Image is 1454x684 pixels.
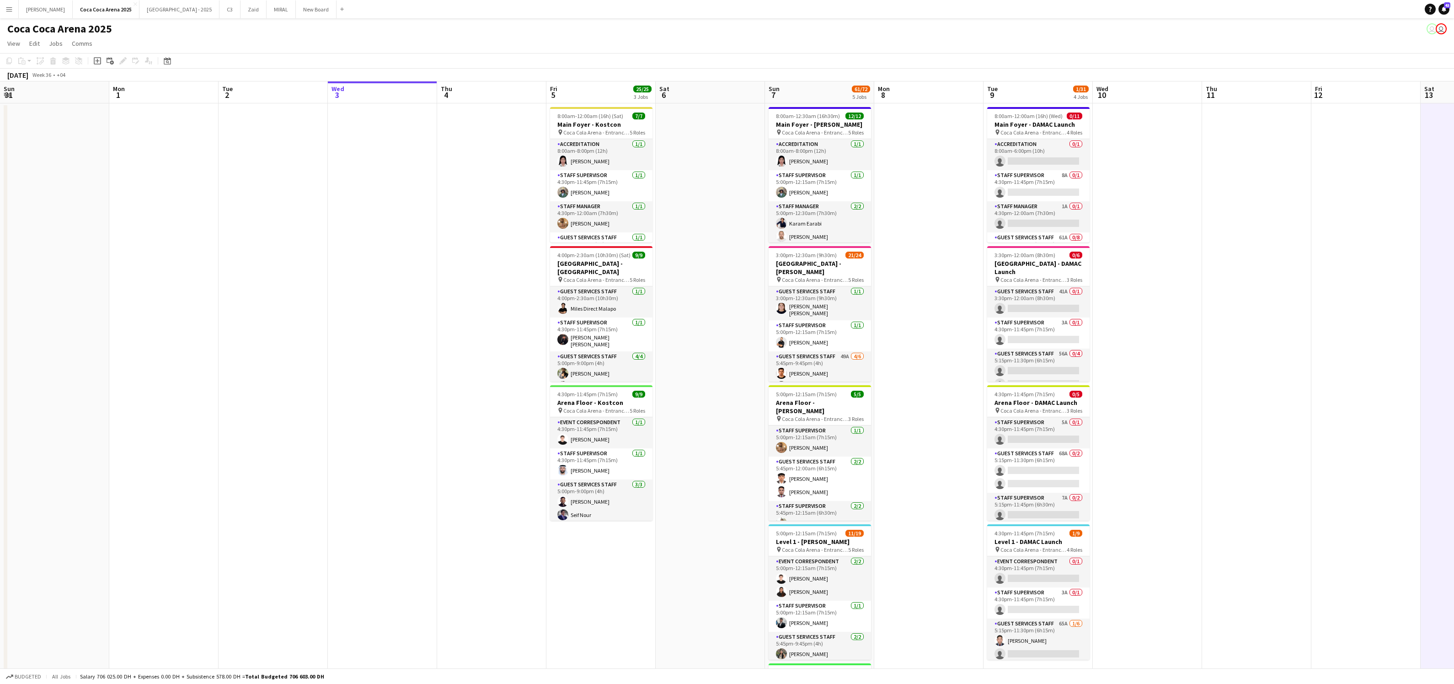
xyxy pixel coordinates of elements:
app-card-role: Staff Supervisor3A0/14:30pm-11:45pm (7h15m) [987,318,1090,349]
app-card-role: Staff Supervisor7A0/25:15pm-11:45pm (6h30m) [987,493,1090,537]
span: Coca Cola Arena - Entrance F [1000,276,1067,283]
span: 5 Roles [848,546,864,553]
app-card-role: Staff Manager1A0/14:30pm-12:00am (7h30m) [987,201,1090,232]
span: Coca Cola Arena - Entrance F [563,276,630,283]
a: Edit [26,38,43,49]
div: 4:30pm-11:45pm (7h15m)1/9Level 1 - DAMAC Launch Coca Cola Arena - Entrance F4 RolesEvent Correspo... [987,524,1090,660]
app-card-role: Guest Services Staff56A0/45:15pm-11:30pm (6h15m) [987,349,1090,420]
app-card-role: Guest Services Staff2/25:45pm-9:45pm (4h)[PERSON_NAME] [769,632,871,676]
span: 4:30pm-11:45pm (7h15m) [994,530,1055,537]
div: Salary 706 025.00 DH + Expenses 0.00 DH + Subsistence 578.00 DH = [80,673,324,680]
a: View [4,38,24,49]
span: Comms [72,39,92,48]
span: 9/9 [632,252,645,259]
span: All jobs [50,673,72,680]
span: 12/12 [845,113,864,119]
span: Jobs [49,39,63,48]
app-card-role: Staff Supervisor1/14:30pm-11:45pm (7h15m)[PERSON_NAME] [550,448,652,479]
span: 3 Roles [848,415,864,422]
div: 5 Jobs [852,93,870,100]
span: 5 Roles [630,129,645,136]
button: MIRAL [267,0,296,18]
span: 4:00pm-2:30am (10h30m) (Sat) [557,252,631,259]
h1: Coca Coca Arena 2025 [7,22,112,36]
app-job-card: 4:00pm-2:30am (10h30m) (Sat)9/9[GEOGRAPHIC_DATA] - [GEOGRAPHIC_DATA] Coca Cola Arena - Entrance F... [550,246,652,382]
h3: Arena Floor - [PERSON_NAME] [769,399,871,415]
span: Mon [878,85,890,93]
span: Sun [4,85,15,93]
span: Fri [1315,85,1322,93]
span: 5 [549,90,557,100]
span: 11/19 [845,530,864,537]
span: Edit [29,39,40,48]
h3: Level 1 - [PERSON_NAME] [769,538,871,546]
span: 9/9 [632,391,645,398]
span: Coca Cola Arena - Entrance F [782,129,848,136]
span: 13 [1423,90,1434,100]
button: [PERSON_NAME] [19,0,73,18]
app-card-role: Guest Services Staff1/13:00pm-12:30am (9h30m)[PERSON_NAME] [PERSON_NAME] [769,286,871,320]
span: 0/11 [1067,113,1082,119]
span: 0/6 [1069,252,1082,259]
button: New Board [296,0,337,18]
span: Wed [331,85,344,93]
div: [DATE] [7,70,28,80]
app-job-card: 8:00am-12:00am (16h) (Sat)7/7Main Foyer - Kostcon Coca Cola Arena - Entrance F5 RolesAccreditatio... [550,107,652,242]
span: Total Budgeted 706 603.00 DH [245,673,324,680]
app-card-role: Staff Supervisor5A0/14:30pm-11:45pm (7h15m) [987,417,1090,448]
span: 31 [2,90,15,100]
app-card-role: Staff Manager1/14:30pm-12:00am (7h30m)[PERSON_NAME] [550,201,652,232]
app-user-avatar: Marisol Pestano [1427,23,1438,34]
app-card-role: Staff Supervisor8A0/14:30pm-11:45pm (7h15m) [987,170,1090,201]
span: 2 [221,90,233,100]
span: Week 36 [30,71,53,78]
div: 4:30pm-11:45pm (7h15m)0/5Arena Floor - DAMAC Launch Coca Cola Arena - Entrance F3 RolesStaff Supe... [987,385,1090,521]
span: Tue [222,85,233,93]
app-card-role: Staff Supervisor1/14:30pm-11:45pm (7h15m)[PERSON_NAME] [550,170,652,201]
app-card-role: Guest Services Staff1/15:00pm-9:00pm (4h) [550,232,652,264]
a: 43 [1438,4,1449,15]
span: 21/24 [845,252,864,259]
app-job-card: 4:30pm-11:45pm (7h15m)9/9Arena Floor - Kostcon Coca Cola Arena - Entrance F5 RolesEvent Correspon... [550,385,652,521]
button: Zaid [241,0,267,18]
span: Coca Cola Arena - Entrance F [782,276,848,283]
span: 5 Roles [630,407,645,414]
div: 8:00am-12:00am (16h) (Wed)0/11Main Foyer - DAMAC Launch Coca Cola Arena - Entrance F4 RolesAccred... [987,107,1090,242]
h3: Main Foyer - DAMAC Launch [987,120,1090,129]
span: 3 [330,90,344,100]
span: Tue [987,85,998,93]
span: 4:30pm-11:45pm (7h15m) [994,391,1055,398]
app-job-card: 5:00pm-12:15am (7h15m) (Mon)11/19Level 1 - [PERSON_NAME] Coca Cola Arena - Entrance F5 RolesEvent... [769,524,871,660]
app-card-role: Staff Supervisor3A0/14:30pm-11:45pm (7h15m) [987,587,1090,619]
app-job-card: 3:30pm-12:00am (8h30m) (Wed)0/6[GEOGRAPHIC_DATA] - DAMAC Launch Coca Cola Arena - Entrance F3 Rol... [987,246,1090,382]
span: 1/31 [1073,86,1089,92]
app-card-role: Event Correspondent1/14:30pm-11:45pm (7h15m)[PERSON_NAME] [550,417,652,448]
app-card-role: Staff Manager2/25:00pm-12:30am (7h30m)Karam Earabi[PERSON_NAME] [769,201,871,246]
div: 5:00pm-12:15am (7h15m) (Mon)5/5Arena Floor - [PERSON_NAME] Coca Cola Arena - Entrance F3 RolesSta... [769,385,871,521]
div: 4 Jobs [1074,93,1088,100]
span: 1/9 [1069,530,1082,537]
app-card-role: Event Correspondent0/14:30pm-11:45pm (7h15m) [987,556,1090,587]
span: Wed [1096,85,1108,93]
span: Coca Cola Arena - Entrance F [563,407,630,414]
span: Budgeted [15,673,41,680]
button: [GEOGRAPHIC_DATA] - 2025 [139,0,219,18]
span: 3:30pm-12:00am (8h30m) (Wed) [994,252,1069,259]
app-card-role: Accreditation1/18:00am-8:00pm (12h)[PERSON_NAME] [550,139,652,170]
span: 3 Roles [1067,407,1082,414]
span: 5 Roles [848,129,864,136]
span: Coca Cola Arena - Entrance F [563,129,630,136]
span: 4 Roles [1067,129,1082,136]
h3: Level 1 - DAMAC Launch [987,538,1090,546]
span: 4 Roles [1067,546,1082,553]
span: 3 Roles [1067,276,1082,283]
span: 0/5 [1069,391,1082,398]
span: 6 [658,90,669,100]
h3: [GEOGRAPHIC_DATA] - DAMAC Launch [987,259,1090,276]
app-card-role: Accreditation0/18:00am-6:00pm (10h) [987,139,1090,170]
span: 12 [1314,90,1322,100]
h3: Main Foyer - Kostcon [550,120,652,129]
h3: [GEOGRAPHIC_DATA] - [GEOGRAPHIC_DATA] [550,259,652,276]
